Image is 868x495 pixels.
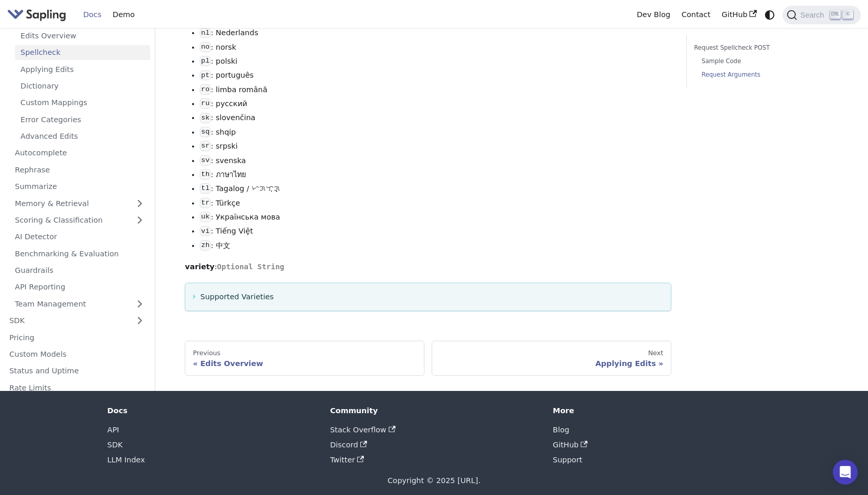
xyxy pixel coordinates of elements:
[4,363,150,378] a: Status and Uptime
[107,441,123,449] a: SDK
[783,6,860,24] button: Search (Ctrl+K)
[440,359,664,368] div: Applying Edits
[200,41,671,54] li: : norsk
[200,212,211,222] code: uk
[843,10,853,19] kbd: K
[631,7,675,23] a: Dev Blog
[701,56,831,66] a: Sample Code
[9,163,150,178] a: Rephrase
[200,226,211,237] code: vi
[78,7,107,23] a: Docs
[15,95,150,110] a: Custom Mappings
[200,70,211,81] code: pt
[107,456,145,464] a: LLM Index
[200,84,211,95] code: ro
[330,406,538,415] div: Community
[193,291,664,303] summary: Supported Varieties
[129,313,150,328] button: Expand sidebar category 'SDK'
[200,55,671,68] li: : polski
[193,359,417,368] div: Edits Overview
[200,141,211,151] code: sr
[200,28,211,38] code: nl
[797,11,830,19] span: Search
[9,280,150,295] a: API Reporting
[200,169,211,180] code: th
[107,406,315,415] div: Docs
[9,246,150,261] a: Benchmarking & Evaluation
[200,211,671,224] li: : Українська мова
[9,145,150,161] a: Autocomplete
[15,45,150,60] a: Spellcheck
[200,155,211,166] code: sv
[553,456,582,464] a: Support
[200,127,211,137] code: sq
[9,229,150,244] a: AI Detector
[7,7,70,22] a: Sapling.ai
[200,84,671,96] li: : limba română
[185,341,424,376] a: PreviousEdits Overview
[107,475,760,487] div: Copyright © 2025 [URL].
[185,263,214,271] strong: variety
[440,349,664,357] div: Next
[107,7,140,23] a: Demo
[9,196,150,211] a: Memory & Retrieval
[15,28,150,43] a: Edits Overview
[200,240,211,251] code: zh
[7,7,66,22] img: Sapling.ai
[15,129,150,144] a: Advanced Edits
[200,42,211,52] code: no
[200,198,211,208] code: tr
[200,113,211,123] code: sk
[676,7,716,23] a: Contact
[4,330,150,345] a: Pricing
[107,426,119,434] a: API
[193,349,417,357] div: Previous
[200,240,671,252] li: : 中文
[217,263,284,271] span: Optional String
[15,79,150,94] a: Dictionary
[701,70,831,80] a: Request Arguments
[553,441,588,449] a: GitHub
[432,341,671,376] a: NextApplying Edits
[833,460,858,485] div: Open Intercom Messenger
[200,225,671,238] li: : Tiếng Việt
[200,169,671,181] li: : ภาษาไทย
[694,43,834,53] a: Request Spellcheck POST
[330,456,364,464] a: Twitter
[200,98,211,109] code: ru
[200,98,671,110] li: : русский
[200,126,671,139] li: : shqip
[185,261,671,273] p: :
[15,62,150,77] a: Applying Edits
[200,140,671,153] li: : srpski
[200,69,671,82] li: : português
[553,426,569,434] a: Blog
[200,56,211,66] code: pl
[200,197,671,210] li: : Türkçe
[762,7,777,22] button: Switch between dark and light mode (currently system mode)
[9,263,150,278] a: Guardrails
[200,112,671,124] li: : slovenčina
[9,297,150,312] a: Team Management
[200,155,671,167] li: : svenska
[200,27,671,39] li: : Nederlands
[200,183,671,195] li: : Tagalog / ᜆᜄᜎᜓᜄ᜔
[9,213,150,228] a: Scoring & Classification
[4,313,129,328] a: SDK
[4,381,150,396] a: Rate Limits
[330,441,367,449] a: Discord
[330,426,395,434] a: Stack Overflow
[185,341,671,376] nav: Docs pages
[200,183,211,194] code: tl
[553,406,761,415] div: More
[4,347,150,362] a: Custom Models
[9,179,150,194] a: Summarize
[716,7,762,23] a: GitHub
[15,112,150,127] a: Error Categories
